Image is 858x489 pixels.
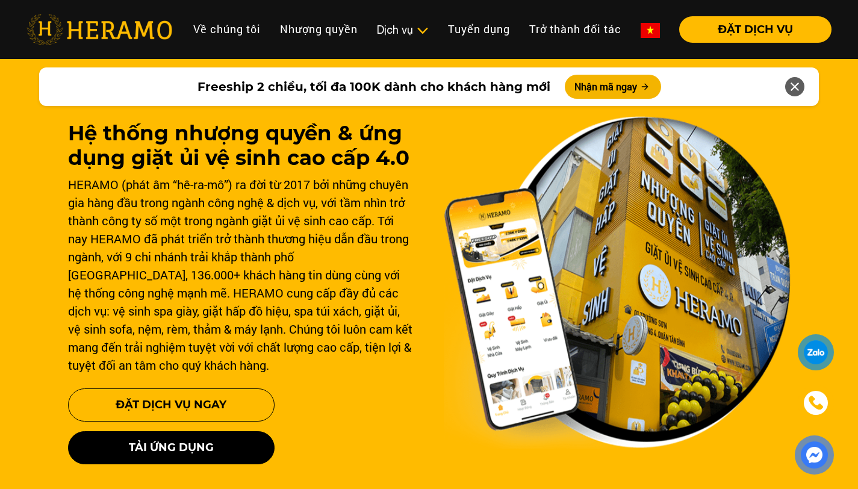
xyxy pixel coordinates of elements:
img: phone-icon [809,396,823,410]
a: Trở thành đối tác [520,16,631,42]
div: HERAMO (phát âm “hê-ra-mô”) ra đời từ 2017 bởi những chuyên gia hàng đầu trong ngành công nghệ & ... [68,175,415,374]
div: Dịch vụ [377,22,429,38]
a: Tuyển dụng [438,16,520,42]
button: Tải ứng dụng [68,431,275,464]
a: ĐẶT DỊCH VỤ [670,24,832,35]
img: heramo-logo.png [26,14,172,45]
a: Về chúng tôi [184,16,270,42]
img: vn-flag.png [641,23,660,38]
a: Nhượng quyền [270,16,367,42]
img: subToggleIcon [416,25,429,37]
button: Đặt Dịch Vụ Ngay [68,388,275,422]
span: Freeship 2 chiều, tối đa 100K dành cho khách hàng mới [197,78,550,96]
button: ĐẶT DỊCH VỤ [679,16,832,43]
a: phone-icon [798,385,833,420]
button: Nhận mã ngay [565,75,661,99]
img: banner [444,116,791,449]
h1: Hệ thống nhượng quyền & ứng dụng giặt ủi vệ sinh cao cấp 4.0 [68,121,415,170]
